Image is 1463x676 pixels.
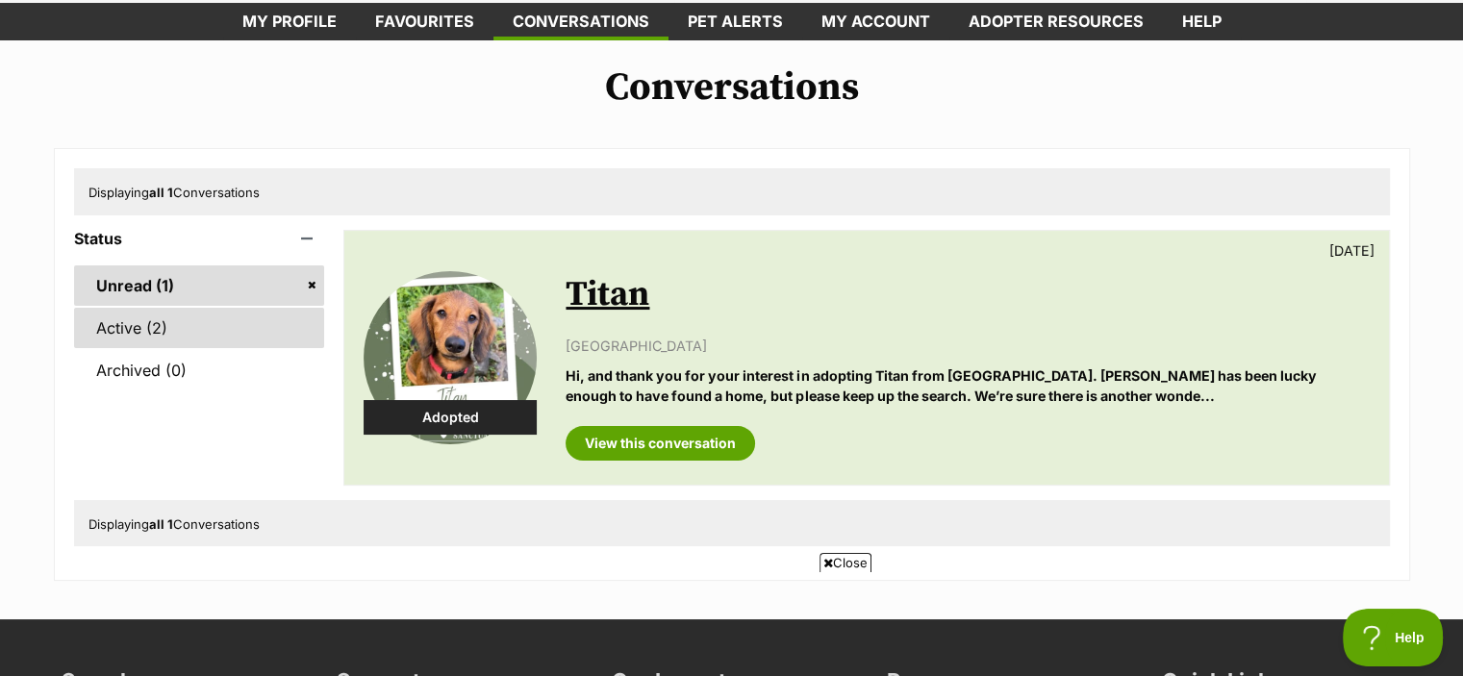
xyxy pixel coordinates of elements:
[1343,609,1444,666] iframe: Help Scout Beacon - Open
[356,3,493,40] a: Favourites
[802,3,949,40] a: My account
[820,553,871,572] span: Close
[382,580,1082,666] iframe: Advertisement
[493,3,668,40] a: conversations
[668,3,802,40] a: Pet alerts
[949,3,1163,40] a: Adopter resources
[149,516,173,532] strong: all 1
[74,265,325,306] a: Unread (1)
[74,308,325,348] a: Active (2)
[149,185,173,200] strong: all 1
[223,3,356,40] a: My profile
[566,426,755,461] a: View this conversation
[74,350,325,390] a: Archived (0)
[74,230,325,247] header: Status
[566,365,1369,407] p: Hi, and thank you for your interest in adopting Titan from [GEOGRAPHIC_DATA]. [PERSON_NAME] has b...
[566,336,1369,356] p: [GEOGRAPHIC_DATA]
[364,400,537,435] div: Adopted
[364,271,537,444] img: Titan
[1329,240,1375,261] p: [DATE]
[88,185,260,200] span: Displaying Conversations
[566,273,649,316] a: Titan
[88,516,260,532] span: Displaying Conversations
[1163,3,1241,40] a: Help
